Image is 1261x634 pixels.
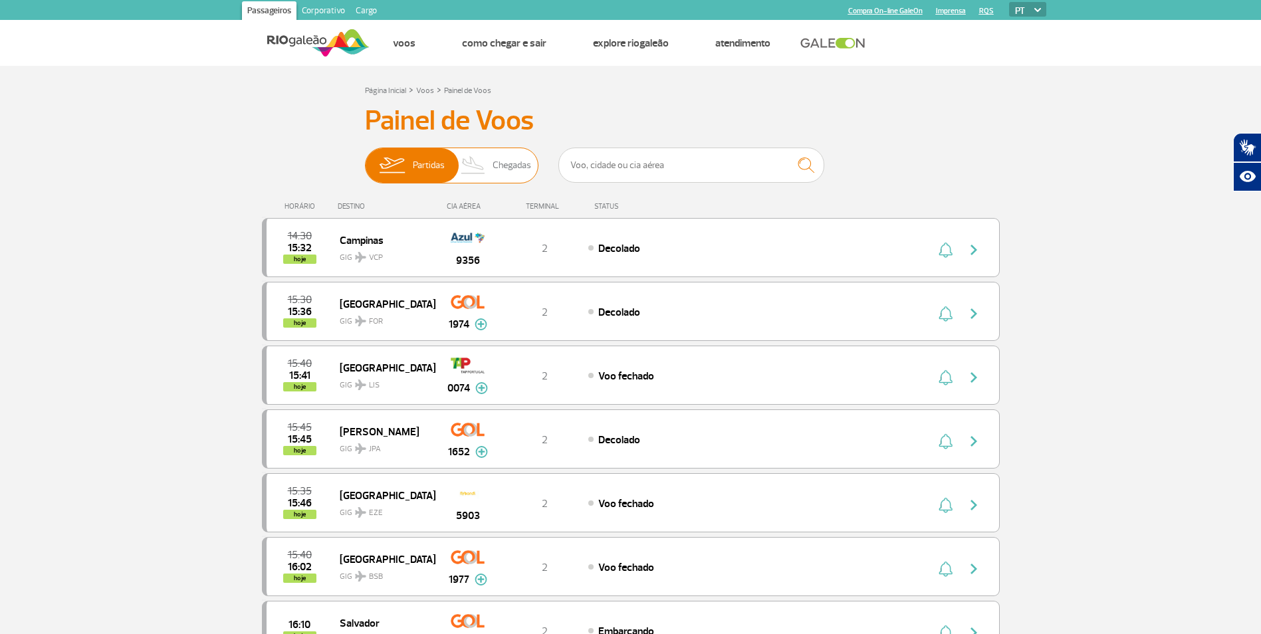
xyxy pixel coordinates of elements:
input: Voo, cidade ou cia aérea [558,148,824,183]
img: destiny_airplane.svg [355,379,366,390]
img: destiny_airplane.svg [355,571,366,581]
div: DESTINO [338,202,435,211]
span: 2025-09-30 16:02:00 [288,562,312,572]
span: Voo fechado [598,370,654,383]
div: HORÁRIO [266,202,338,211]
a: > [409,82,413,97]
a: RQS [979,7,994,15]
img: seta-direita-painel-voo.svg [966,433,982,449]
span: hoje [283,574,316,583]
img: seta-direita-painel-voo.svg [966,561,982,577]
span: GIG [340,245,425,264]
span: EZE [369,507,383,519]
img: sino-painel-voo.svg [939,370,953,385]
a: Explore RIOgaleão [593,37,669,50]
span: Campinas [340,231,425,249]
span: [GEOGRAPHIC_DATA] [340,359,425,376]
img: seta-direita-painel-voo.svg [966,242,982,258]
span: 2025-09-30 15:46:00 [288,498,312,508]
span: [GEOGRAPHIC_DATA] [340,550,425,568]
span: 2 [542,561,548,574]
span: 9356 [456,253,480,268]
img: seta-direita-painel-voo.svg [966,370,982,385]
img: sino-painel-voo.svg [939,433,953,449]
img: destiny_airplane.svg [355,507,366,518]
a: Página Inicial [365,86,406,96]
span: 1974 [449,316,469,332]
span: Voo fechado [598,561,654,574]
a: Passageiros [242,1,296,23]
img: slider-desembarque [454,148,493,183]
a: Painel de Voos [444,86,491,96]
span: GIG [340,564,425,583]
span: 0074 [447,380,470,396]
span: 2 [542,433,548,447]
span: 2025-09-30 15:32:00 [288,243,312,253]
img: mais-info-painel-voo.svg [475,574,487,585]
span: [PERSON_NAME] [340,423,425,440]
span: [GEOGRAPHIC_DATA] [340,486,425,504]
span: 2025-09-30 15:30:00 [288,295,312,304]
span: JPA [369,443,381,455]
img: destiny_airplane.svg [355,316,366,326]
a: > [437,82,441,97]
span: 2025-09-30 16:10:00 [288,620,310,629]
span: 2025-09-30 15:40:00 [288,550,312,560]
img: destiny_airplane.svg [355,252,366,263]
a: Cargo [350,1,382,23]
span: 2025-09-30 15:45:00 [288,423,312,432]
span: 2 [542,306,548,319]
span: 2025-09-30 14:30:00 [288,231,312,241]
img: sino-painel-voo.svg [939,242,953,258]
a: Compra On-line GaleOn [848,7,923,15]
h3: Painel de Voos [365,104,897,138]
img: mais-info-painel-voo.svg [475,318,487,330]
span: hoje [283,510,316,519]
span: 2025-09-30 15:35:00 [288,486,312,496]
span: hoje [283,382,316,391]
img: destiny_airplane.svg [355,443,366,454]
span: GIG [340,308,425,328]
img: sino-painel-voo.svg [939,497,953,513]
span: hoje [283,318,316,328]
div: STATUS [588,202,696,211]
button: Abrir recursos assistivos. [1233,162,1261,191]
img: mais-info-painel-voo.svg [475,382,488,394]
span: Decolado [598,306,640,319]
span: Partidas [413,148,445,183]
a: Corporativo [296,1,350,23]
span: 2025-09-30 15:36:30 [288,307,312,316]
span: Decolado [598,242,640,255]
span: 2 [542,370,548,383]
span: 2 [542,497,548,510]
span: 2 [542,242,548,255]
span: FOR [369,316,383,328]
a: Como chegar e sair [462,37,546,50]
img: sino-painel-voo.svg [939,306,953,322]
span: LIS [369,379,380,391]
a: Imprensa [936,7,966,15]
div: Plugin de acessibilidade da Hand Talk. [1233,133,1261,191]
img: seta-direita-painel-voo.svg [966,497,982,513]
span: Voo fechado [598,497,654,510]
img: sino-painel-voo.svg [939,561,953,577]
img: mais-info-painel-voo.svg [475,446,488,458]
a: Voos [393,37,415,50]
span: Decolado [598,433,640,447]
span: hoje [283,255,316,264]
span: BSB [369,571,383,583]
span: 5903 [456,508,480,524]
a: Atendimento [715,37,770,50]
span: VCP [369,252,383,264]
span: GIG [340,500,425,519]
span: 2025-09-30 15:45:26 [288,435,312,444]
div: CIA AÉREA [435,202,501,211]
span: [GEOGRAPHIC_DATA] [340,295,425,312]
span: 1977 [449,572,469,587]
div: TERMINAL [501,202,588,211]
span: Chegadas [493,148,531,183]
span: 2025-09-30 15:41:12 [289,371,310,380]
span: hoje [283,446,316,455]
span: 1652 [448,444,470,460]
img: slider-embarque [371,148,413,183]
